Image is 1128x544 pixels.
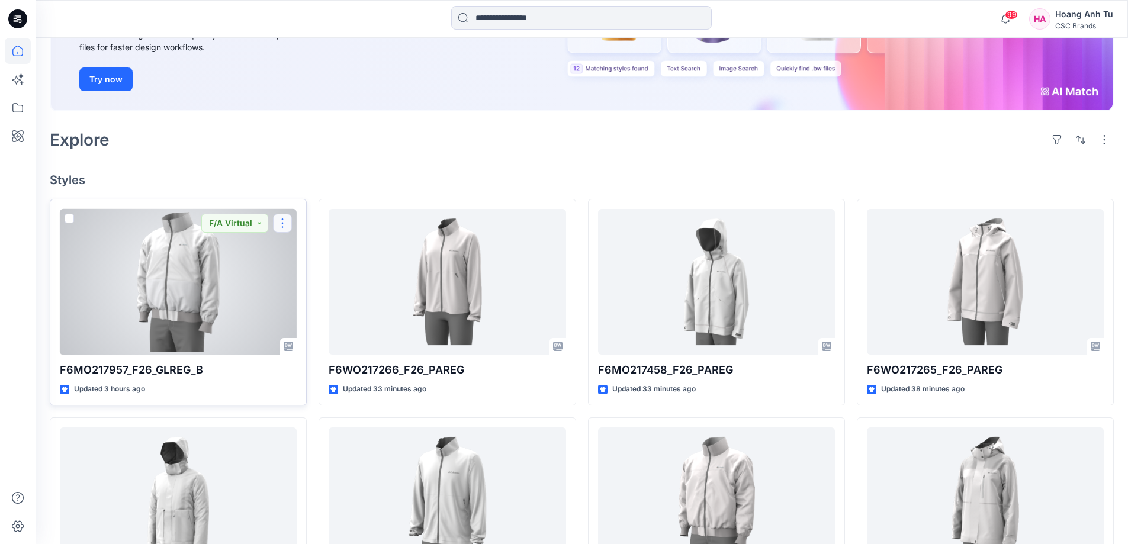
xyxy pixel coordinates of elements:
p: F6WO217265_F26_PAREG [867,362,1104,378]
a: F6WO217265_F26_PAREG [867,209,1104,355]
p: Updated 38 minutes ago [881,383,965,395]
h2: Explore [50,130,110,149]
a: F6MO217957_F26_GLREG_B [60,209,297,355]
div: HA [1029,8,1050,30]
button: Try now [79,67,133,91]
h4: Styles [50,173,1114,187]
div: CSC Brands [1055,21,1113,30]
p: F6MO217458_F26_PAREG [598,362,835,378]
p: Updated 3 hours ago [74,383,145,395]
p: F6WO217266_F26_PAREG [329,362,565,378]
div: Use text or image search to quickly locate relevant, editable .bw files for faster design workflows. [79,28,346,53]
span: 99 [1005,10,1018,20]
div: Hoang Anh Tu [1055,7,1113,21]
p: Updated 33 minutes ago [343,383,426,395]
a: F6MO217458_F26_PAREG [598,209,835,355]
p: F6MO217957_F26_GLREG_B [60,362,297,378]
p: Updated 33 minutes ago [612,383,696,395]
a: F6WO217266_F26_PAREG [329,209,565,355]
